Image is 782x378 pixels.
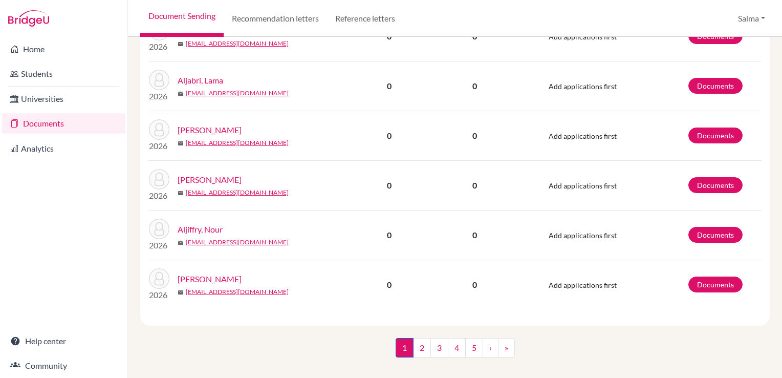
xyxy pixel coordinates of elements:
span: Add applications first [549,231,617,240]
img: AlJadani, Sara [149,119,169,140]
img: Aljiffry, Nour [149,219,169,239]
a: » [498,338,515,358]
p: 2026 [149,239,169,251]
button: Salma [733,9,770,28]
a: [EMAIL_ADDRESS][DOMAIN_NAME] [186,238,289,247]
span: Add applications first [549,181,617,190]
p: 2026 [149,90,169,102]
a: 3 [430,338,448,358]
a: Analytics [2,138,125,159]
b: 0 [387,230,392,240]
a: Help center [2,331,125,351]
span: mail [178,190,184,196]
a: › [483,338,498,358]
span: mail [178,140,184,146]
img: Alkhidhran Alghamdi, Alia [149,268,169,289]
b: 0 [387,180,392,190]
a: 5 [465,338,483,358]
a: [EMAIL_ADDRESS][DOMAIN_NAME] [186,138,289,148]
span: mail [178,91,184,97]
p: 2026 [149,140,169,152]
a: Documents [688,128,743,143]
p: 2026 [149,289,169,301]
a: Documents [688,78,743,94]
a: [PERSON_NAME] [178,273,242,285]
span: mail [178,41,184,47]
b: 0 [387,81,392,91]
p: 0 [426,179,524,192]
img: Aljabri, Lama [149,70,169,90]
a: Documents [2,113,125,134]
a: Students [2,64,125,84]
b: 0 [387,31,392,41]
a: Home [2,39,125,59]
p: 0 [426,279,524,291]
a: [EMAIL_ADDRESS][DOMAIN_NAME] [186,39,289,48]
img: Aljasir, Sarah [149,169,169,190]
a: Aljabri, Lama [178,74,223,87]
a: Community [2,355,125,376]
a: Documents [688,177,743,193]
b: 0 [387,280,392,289]
a: [EMAIL_ADDRESS][DOMAIN_NAME] [186,287,289,297]
b: 0 [387,131,392,140]
a: [PERSON_NAME] [178,124,242,136]
p: 0 [426,80,524,92]
a: [EMAIL_ADDRESS][DOMAIN_NAME] [186,89,289,98]
span: Add applications first [549,32,617,41]
a: 4 [448,338,466,358]
img: Bridge-U [8,10,49,27]
p: 0 [426,130,524,142]
span: Add applications first [549,82,617,91]
span: 1 [396,338,414,358]
a: 2 [413,338,431,358]
p: 0 [426,229,524,241]
nav: ... [396,338,515,366]
span: Add applications first [549,132,617,140]
a: [PERSON_NAME] [178,174,242,186]
span: mail [178,240,184,246]
span: mail [178,289,184,296]
p: 2026 [149,190,169,202]
a: Aljiffry, Nour [178,223,223,236]
a: Documents [688,227,743,243]
p: 2026 [149,40,169,53]
a: Universities [2,89,125,109]
span: Add applications first [549,281,617,289]
a: [EMAIL_ADDRESS][DOMAIN_NAME] [186,188,289,197]
a: Documents [688,277,743,292]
